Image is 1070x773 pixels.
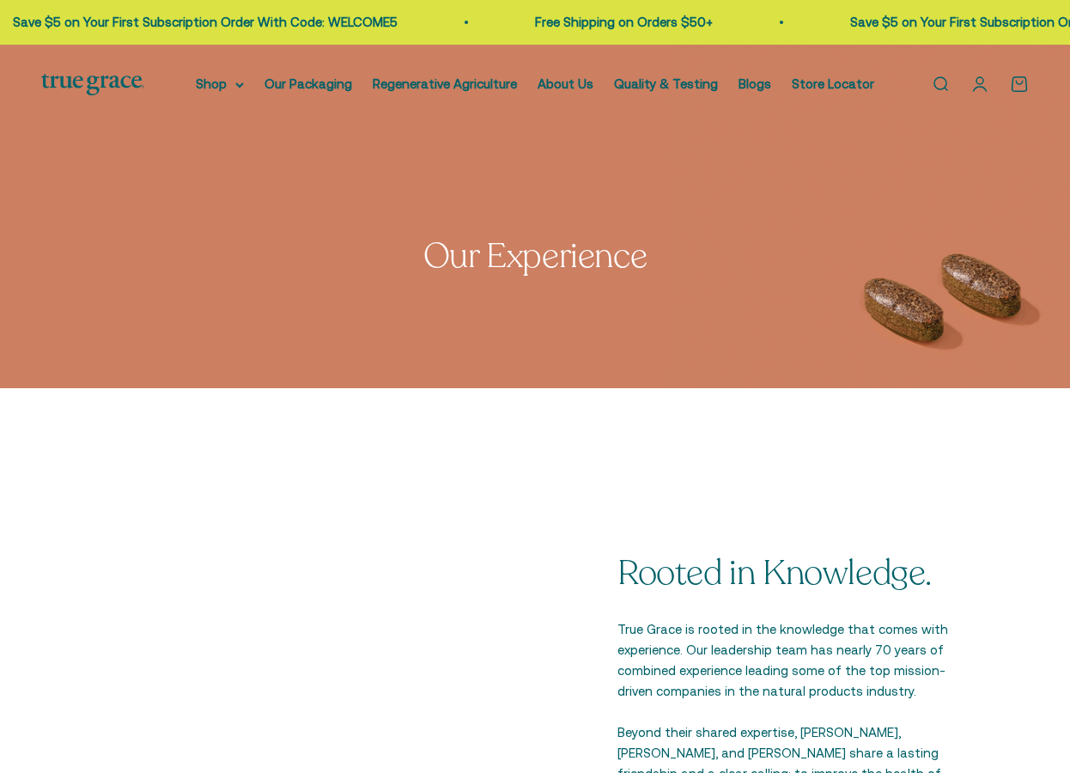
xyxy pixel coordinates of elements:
summary: Shop [196,74,244,94]
a: Regenerative Agriculture [373,76,517,91]
a: Our Packaging [264,76,352,91]
split-lines: Our Experience [423,233,647,279]
a: Free Shipping on Orders $50+ [535,15,713,29]
a: Store Locator [792,76,874,91]
p: True Grace is rooted in the knowledge that comes with experience. Our leadership team has nearly ... [617,619,967,702]
a: About Us [538,76,593,91]
a: Blogs [739,76,771,91]
a: Quality & Testing [614,76,718,91]
p: Save $5 on Your First Subscription Order With Code: WELCOME5 [13,12,398,33]
p: Rooted in Knowledge. [617,554,967,592]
